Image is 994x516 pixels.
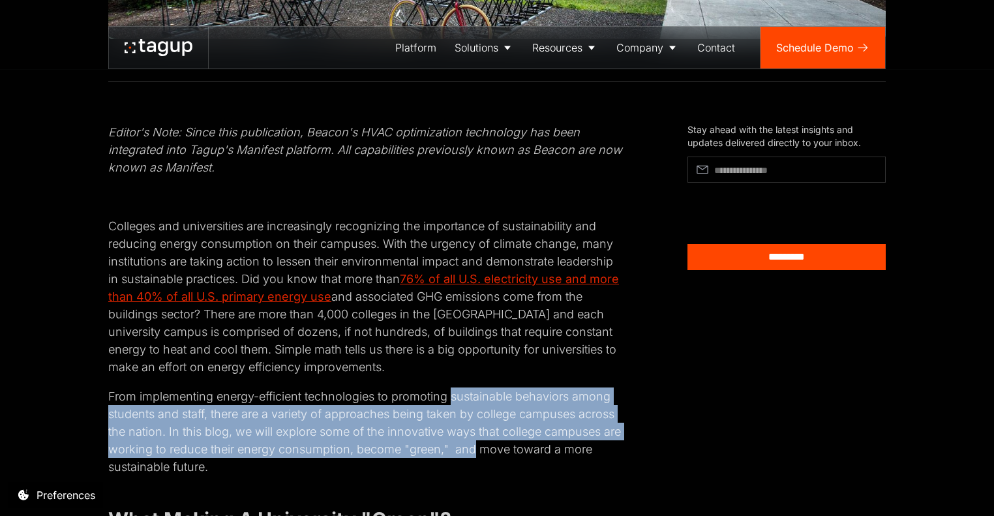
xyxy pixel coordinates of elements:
p: From implementing energy-efficient technologies to promoting sustainable behaviors among students... [108,387,625,476]
a: Solutions [445,27,523,68]
em: Editor's Note: Since this publication, Beacon's HVAC optimization technology has been integrated ... [108,125,622,174]
a: Platform [386,27,445,68]
p: Colleges and universities are increasingly recognizing the importance of sustainability and reduc... [108,217,625,376]
div: Platform [395,40,436,55]
a: Resources [523,27,607,68]
div: Company [616,40,663,55]
a: Company [607,27,688,68]
iframe: reCAPTCHA [687,188,826,224]
form: Article Subscribe [687,157,886,270]
div: Solutions [455,40,498,55]
a: Contact [688,27,744,68]
div: Stay ahead with the latest insights and updates delivered directly to your inbox. [687,123,886,149]
a: Schedule Demo [761,27,885,68]
p: ‍ [108,188,625,205]
div: Schedule Demo [776,40,854,55]
div: Resources [532,40,582,55]
div: Contact [697,40,735,55]
div: Preferences [37,487,95,503]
